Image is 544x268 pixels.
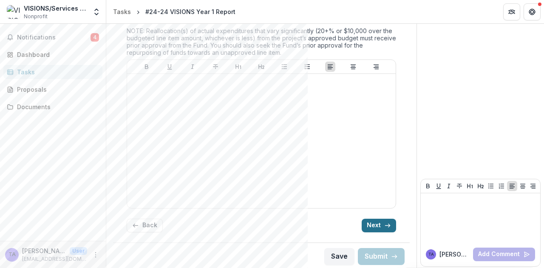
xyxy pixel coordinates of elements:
[164,62,175,72] button: Underline
[3,100,102,114] a: Documents
[324,248,354,265] button: Save
[433,181,444,191] button: Underline
[371,62,381,72] button: Align Right
[17,85,96,94] div: Proposals
[145,7,235,16] div: #24-24 VISIONS Year 1 Report
[17,34,91,41] span: Notifications
[91,3,102,20] button: Open entity switcher
[8,252,16,257] div: Travis Aprile
[233,62,244,72] button: Heading 1
[476,181,486,191] button: Heading 2
[518,181,528,191] button: Align Center
[91,33,99,42] span: 4
[210,62,221,72] button: Strike
[3,65,102,79] a: Tasks
[428,252,434,257] div: Travis Aprile
[113,7,131,16] div: Tasks
[496,181,507,191] button: Ordered List
[486,181,496,191] button: Bullet List
[423,181,433,191] button: Bold
[22,246,66,255] p: [PERSON_NAME]
[279,62,289,72] button: Bullet List
[503,3,520,20] button: Partners
[528,181,538,191] button: Align Right
[22,255,87,263] p: [EMAIL_ADDRESS][DOMAIN_NAME]
[465,181,475,191] button: Heading 1
[444,181,454,191] button: Italicize
[439,250,470,259] p: [PERSON_NAME]
[507,181,517,191] button: Align Left
[358,248,405,265] button: Submit
[302,62,312,72] button: Ordered List
[473,248,535,261] button: Add Comment
[187,62,198,72] button: Italicize
[127,27,396,59] div: NOTE: Reallocation(s) of actual expenditures that vary significantly (20+% or $10,000 over the bu...
[70,247,87,255] p: User
[17,68,96,76] div: Tasks
[348,62,358,72] button: Align Center
[91,250,101,260] button: More
[3,82,102,96] a: Proposals
[24,4,87,13] div: VISIONS/Services for the Blind and Visually Impaired
[3,31,102,44] button: Notifications4
[110,6,239,18] nav: breadcrumb
[17,102,96,111] div: Documents
[325,62,335,72] button: Align Left
[454,181,465,191] button: Strike
[256,62,266,72] button: Heading 2
[17,50,96,59] div: Dashboard
[7,5,20,19] img: VISIONS/Services for the Blind and Visually Impaired
[524,3,541,20] button: Get Help
[142,62,152,72] button: Bold
[362,219,396,232] button: Next
[110,6,134,18] a: Tasks
[127,219,163,232] button: Back
[24,13,48,20] span: Nonprofit
[3,48,102,62] a: Dashboard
